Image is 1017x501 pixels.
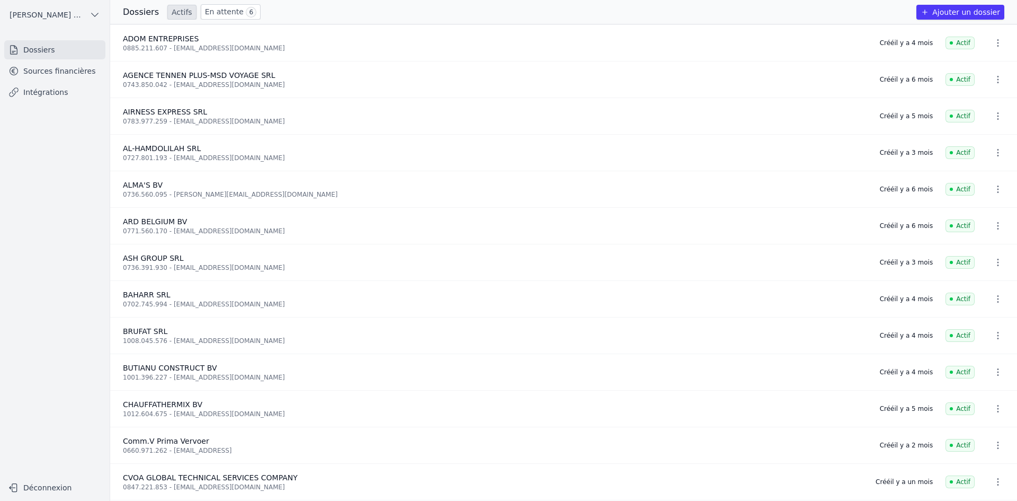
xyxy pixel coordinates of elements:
span: Actif [945,439,975,452]
div: Créé il y a 3 mois [880,148,933,157]
span: ADOM ENTREPRISES [123,34,199,43]
a: Intégrations [4,83,105,102]
span: Comm.V Prima Vervoer [123,437,209,445]
div: Créé il y a 5 mois [880,112,933,120]
span: 6 [246,7,256,17]
div: 0736.391.930 - [EMAIL_ADDRESS][DOMAIN_NAME] [123,263,867,272]
span: Actif [945,402,975,415]
span: BUTIANU CONSTRUCT BV [123,364,217,372]
span: Actif [945,183,975,196]
div: 1008.045.576 - [EMAIL_ADDRESS][DOMAIN_NAME] [123,337,867,345]
div: Créé il y a 4 mois [880,39,933,47]
div: 0736.560.095 - [PERSON_NAME][EMAIL_ADDRESS][DOMAIN_NAME] [123,190,867,199]
div: 0743.850.042 - [EMAIL_ADDRESS][DOMAIN_NAME] [123,81,867,89]
button: Déconnexion [4,479,105,496]
span: Actif [945,110,975,122]
div: Créé il y a 4 mois [880,295,933,303]
div: Créé il y a 6 mois [880,185,933,194]
span: Actif [945,73,975,86]
div: 0885.211.607 - [EMAIL_ADDRESS][DOMAIN_NAME] [123,44,867,52]
div: Créé il y a 2 mois [880,441,933,450]
h3: Dossiers [123,6,159,19]
div: 1012.604.675 - [EMAIL_ADDRESS][DOMAIN_NAME] [123,410,867,418]
div: 0702.745.994 - [EMAIL_ADDRESS][DOMAIN_NAME] [123,300,867,309]
span: ARD BELGIUM BV [123,217,187,226]
a: En attente 6 [201,4,261,20]
span: Actif [945,366,975,379]
div: 0847.221.853 - [EMAIL_ADDRESS][DOMAIN_NAME] [123,483,863,491]
span: [PERSON_NAME] ET PARTNERS SRL [10,10,85,20]
span: Actif [945,219,975,232]
span: Actif [945,146,975,159]
span: Actif [945,256,975,269]
a: Dossiers [4,40,105,59]
div: Créé il y a 4 mois [880,331,933,340]
span: Actif [945,476,975,488]
div: Créé il y a 3 mois [880,258,933,267]
span: BRUFAT SRL [123,327,167,336]
span: ALMA'S BV [123,181,163,189]
a: Sources financières [4,61,105,81]
div: Créé il y a un mois [876,478,933,486]
span: CHAUFFATHERMIX BV [123,400,202,409]
span: AL-HAMDOLILAH SRL [123,144,201,153]
span: Actif [945,37,975,49]
div: 0660.971.262 - [EMAIL_ADDRESS] [123,446,867,455]
span: Actif [945,329,975,342]
span: BAHARR SRL [123,291,171,299]
div: Créé il y a 5 mois [880,405,933,413]
button: [PERSON_NAME] ET PARTNERS SRL [4,6,105,23]
div: Créé il y a 6 mois [880,222,933,230]
div: Créé il y a 6 mois [880,75,933,84]
span: AIRNESS EXPRESS SRL [123,108,207,116]
span: ASH GROUP SRL [123,254,184,262]
div: 0771.560.170 - [EMAIL_ADDRESS][DOMAIN_NAME] [123,227,867,235]
span: AGENCE TENNEN PLUS-MSD VOYAGE SRL [123,71,275,80]
div: 1001.396.227 - [EMAIL_ADDRESS][DOMAIN_NAME] [123,373,867,382]
div: Créé il y a 4 mois [880,368,933,376]
button: Ajouter un dossier [916,5,1004,20]
span: Actif [945,293,975,305]
a: Actifs [167,5,197,20]
span: CVOA GLOBAL TECHNICAL SERVICES COMPANY [123,473,298,482]
div: 0783.977.259 - [EMAIL_ADDRESS][DOMAIN_NAME] [123,117,867,126]
div: 0727.801.193 - [EMAIL_ADDRESS][DOMAIN_NAME] [123,154,867,162]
